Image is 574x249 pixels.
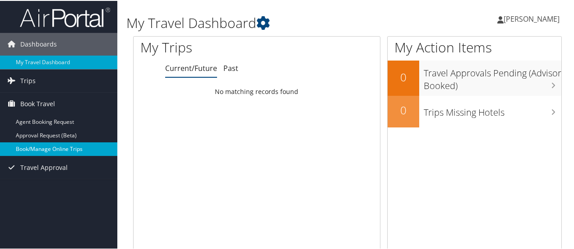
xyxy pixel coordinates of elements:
[497,5,569,32] a: [PERSON_NAME]
[165,62,217,72] a: Current/Future
[424,101,561,118] h3: Trips Missing Hotels
[20,92,55,114] span: Book Travel
[20,155,68,178] span: Travel Approval
[424,61,561,91] h3: Travel Approvals Pending (Advisor Booked)
[504,13,560,23] span: [PERSON_NAME]
[20,69,36,91] span: Trips
[134,83,380,99] td: No matching records found
[388,95,561,127] a: 0Trips Missing Hotels
[388,37,561,56] h1: My Action Items
[126,13,421,32] h1: My Travel Dashboard
[20,32,57,55] span: Dashboards
[140,37,270,56] h1: My Trips
[388,60,561,94] a: 0Travel Approvals Pending (Advisor Booked)
[223,62,238,72] a: Past
[388,69,419,84] h2: 0
[20,6,110,27] img: airportal-logo.png
[388,102,419,117] h2: 0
